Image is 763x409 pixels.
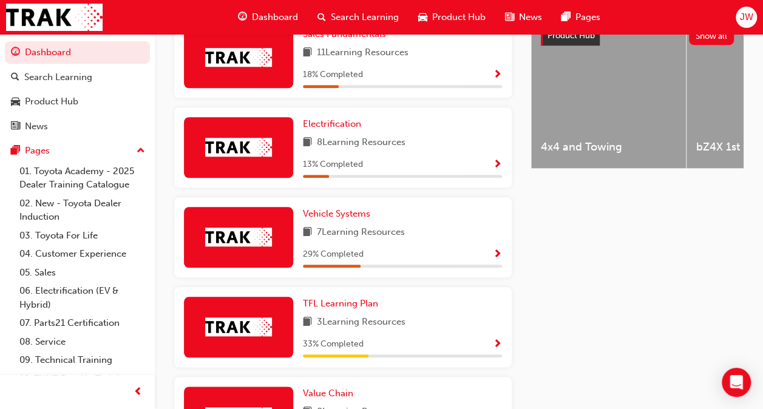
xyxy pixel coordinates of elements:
[15,370,150,388] a: 10. TUNE Rev-Up Training
[15,194,150,226] a: 02. New - Toyota Dealer Induction
[24,70,92,84] div: Search Learning
[303,207,375,221] a: Vehicle Systems
[303,135,312,150] span: book-icon
[303,117,366,131] a: Electrification
[303,388,353,399] span: Value Chain
[11,121,20,132] span: news-icon
[317,315,405,330] span: 3 Learning Resources
[317,135,405,150] span: 8 Learning Resources
[493,70,502,81] span: Show Progress
[548,30,595,41] span: Product Hub
[5,140,150,162] button: Pages
[303,118,361,129] span: Electrification
[303,68,363,82] span: 18 % Completed
[25,120,48,134] div: News
[11,72,19,83] span: search-icon
[317,10,326,25] span: search-icon
[303,46,312,61] span: book-icon
[15,282,150,314] a: 06. Electrification (EV & Hybrid)
[205,228,272,246] img: Trak
[317,225,405,240] span: 7 Learning Resources
[689,27,734,45] button: Show all
[15,245,150,263] a: 04. Customer Experience
[228,5,308,30] a: guage-iconDashboard
[25,95,78,109] div: Product Hub
[495,5,552,30] a: news-iconNews
[493,157,502,172] button: Show Progress
[331,10,399,24] span: Search Learning
[493,339,502,350] span: Show Progress
[11,47,20,58] span: guage-icon
[493,337,502,352] button: Show Progress
[15,226,150,245] a: 03. Toyota For Life
[409,5,495,30] a: car-iconProduct Hub
[561,10,571,25] span: pages-icon
[418,10,427,25] span: car-icon
[308,5,409,30] a: search-iconSearch Learning
[134,385,143,400] span: prev-icon
[519,10,542,24] span: News
[505,10,514,25] span: news-icon
[15,162,150,194] a: 01. Toyota Academy - 2025 Dealer Training Catalogue
[303,297,383,311] a: TFL Learning Plan
[575,10,600,24] span: Pages
[15,263,150,282] a: 05. Sales
[317,46,409,61] span: 11 Learning Resources
[238,10,247,25] span: guage-icon
[531,16,686,168] a: 4x4 and Towing
[205,138,272,157] img: Trak
[137,143,145,159] span: up-icon
[303,248,364,262] span: 29 % Completed
[739,10,753,24] span: JW
[493,67,502,83] button: Show Progress
[11,146,20,157] span: pages-icon
[722,368,751,397] div: Open Intercom Messenger
[5,39,150,140] button: DashboardSearch LearningProduct HubNews
[15,351,150,370] a: 09. Technical Training
[493,160,502,171] span: Show Progress
[303,208,370,219] span: Vehicle Systems
[541,26,734,46] a: Product HubShow all
[303,298,378,309] span: TFL Learning Plan
[5,90,150,113] a: Product Hub
[303,29,386,39] span: Sales Fundamentals
[303,337,364,351] span: 33 % Completed
[736,7,757,28] button: JW
[493,249,502,260] span: Show Progress
[541,140,676,154] span: 4x4 and Towing
[15,333,150,351] a: 08. Service
[11,96,20,107] span: car-icon
[5,41,150,64] a: Dashboard
[552,5,610,30] a: pages-iconPages
[303,225,312,240] span: book-icon
[5,66,150,89] a: Search Learning
[6,4,103,31] img: Trak
[252,10,298,24] span: Dashboard
[205,48,272,67] img: Trak
[303,315,312,330] span: book-icon
[5,115,150,138] a: News
[205,317,272,336] img: Trak
[25,144,50,158] div: Pages
[493,247,502,262] button: Show Progress
[15,314,150,333] a: 07. Parts21 Certification
[303,387,358,401] a: Value Chain
[432,10,486,24] span: Product Hub
[303,158,363,172] span: 13 % Completed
